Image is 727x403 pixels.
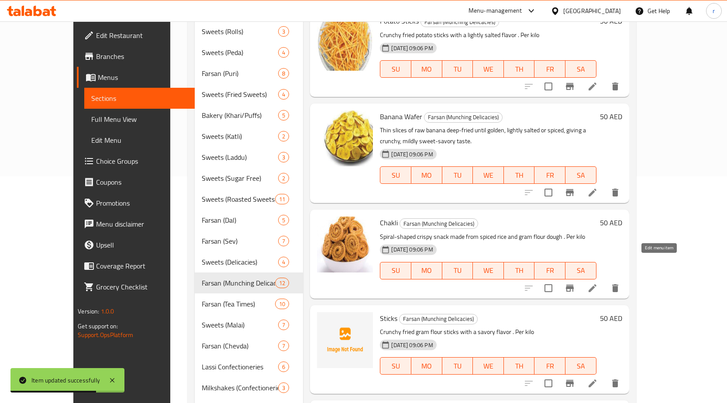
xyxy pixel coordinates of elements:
[411,60,442,78] button: MO
[202,26,279,37] span: Sweets (Rolls)
[275,194,289,204] div: items
[195,210,303,231] div: Farsan (Dal)5
[380,216,398,229] span: Chakli
[96,240,188,250] span: Upsell
[473,357,504,375] button: WE
[77,255,195,276] a: Coverage Report
[278,110,289,121] div: items
[195,231,303,251] div: Farsan (Sev)7
[77,25,195,46] a: Edit Restaurant
[539,183,558,202] span: Select to update
[384,264,408,277] span: SU
[195,63,303,84] div: Farsan (Puri)8
[78,329,133,341] a: Support.OpsPlatform
[275,299,289,309] div: items
[442,262,473,279] button: TU
[278,236,289,246] div: items
[388,150,436,158] span: [DATE] 09:06 PM
[565,262,596,279] button: SA
[605,182,626,203] button: delete
[400,219,478,229] span: Farsan (Munching Delicacies)
[278,173,289,183] div: items
[195,356,303,377] div: Lassi Confectioneries6
[202,236,279,246] span: Farsan (Sev)
[77,193,195,214] a: Promotions
[384,169,408,182] span: SU
[278,89,289,100] div: items
[442,166,473,184] button: TU
[278,215,289,225] div: items
[278,257,289,267] div: items
[424,112,502,122] span: Farsan (Munching Delicacies)
[202,68,279,79] div: Farsan (Puri)
[202,382,279,393] span: Milkshakes (Confectioneries)
[446,264,470,277] span: TU
[202,299,275,309] span: Farsan (Tea Times)
[605,373,626,394] button: delete
[605,76,626,97] button: delete
[96,198,188,208] span: Promotions
[195,84,303,105] div: Sweets (Fried Sweets)4
[195,126,303,147] div: Sweets (Katli)2
[476,264,500,277] span: WE
[278,68,289,79] div: items
[77,276,195,297] a: Grocery Checklist
[534,262,565,279] button: FR
[380,231,596,242] p: Spiral-shaped crispy snack made from spiced rice and gram flour dough . Per kilo
[202,152,279,162] span: Sweets (Laddu)
[538,63,562,76] span: FR
[534,357,565,375] button: FR
[276,300,289,308] span: 10
[91,114,188,124] span: Full Menu View
[84,88,195,109] a: Sections
[380,166,411,184] button: SU
[569,360,593,372] span: SA
[415,360,439,372] span: MO
[539,374,558,393] span: Select to update
[559,373,580,394] button: Branch-specific-item
[278,26,289,37] div: items
[587,81,598,92] a: Edit menu item
[507,264,531,277] span: TH
[421,17,499,27] span: Farsan (Munching Delicacies)
[411,166,442,184] button: MO
[476,360,500,372] span: WE
[278,47,289,58] div: items
[202,278,275,288] span: Farsan (Munching Delicacies)
[442,357,473,375] button: TU
[384,63,408,76] span: SU
[195,42,303,63] div: Sweets (Peda)4
[96,177,188,187] span: Coupons
[600,312,622,324] h6: 50 AED
[563,6,621,16] div: [GEOGRAPHIC_DATA]
[469,6,522,16] div: Menu-management
[195,272,303,293] div: Farsan (Munching Delicacies)12
[415,264,439,277] span: MO
[446,360,470,372] span: TU
[279,111,289,120] span: 5
[202,194,275,204] span: Sweets (Roasted Sweets)
[538,264,562,277] span: FR
[278,131,289,141] div: items
[278,152,289,162] div: items
[388,341,436,349] span: [DATE] 09:06 PM
[411,357,442,375] button: MO
[279,132,289,141] span: 2
[605,278,626,299] button: delete
[77,214,195,234] a: Menu disclaimer
[96,219,188,229] span: Menu disclaimer
[279,342,289,350] span: 7
[202,215,279,225] span: Farsan (Dal)
[98,72,188,83] span: Menus
[278,320,289,330] div: items
[279,237,289,245] span: 7
[202,173,279,183] span: Sweets (Sugar Free)
[507,360,531,372] span: TH
[202,341,279,351] div: Farsan (Chevda)
[202,47,279,58] span: Sweets (Peda)
[195,147,303,168] div: Sweets (Laddu)3
[534,60,565,78] button: FR
[569,264,593,277] span: SA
